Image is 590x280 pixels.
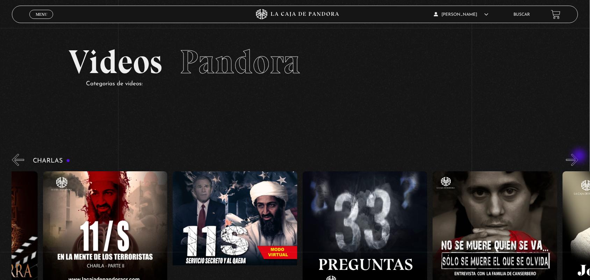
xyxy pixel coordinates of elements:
h3: Charlas [33,158,70,164]
p: Categorías de videos: [86,79,521,89]
span: [PERSON_NAME] [434,13,489,17]
span: Pandora [180,42,301,82]
span: Menu [36,12,47,16]
button: Previous [12,154,24,166]
h2: Videos [69,45,521,79]
button: Next [566,154,578,166]
a: Buscar [514,13,530,17]
a: View your shopping cart [551,10,561,19]
span: Cerrar [33,18,50,23]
